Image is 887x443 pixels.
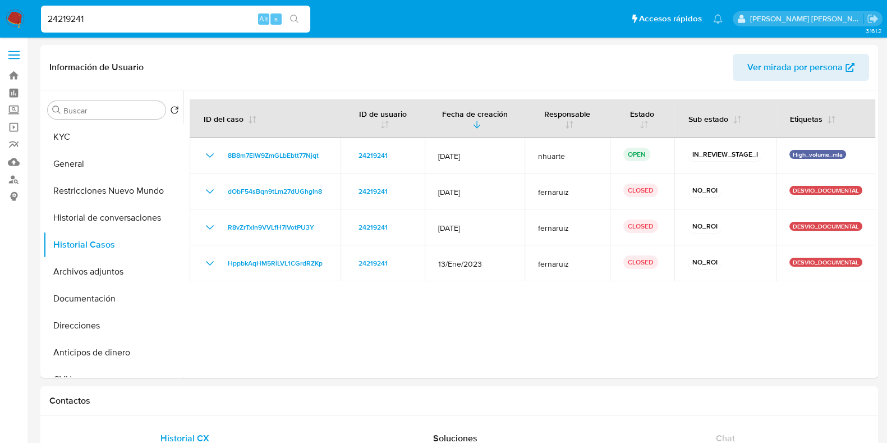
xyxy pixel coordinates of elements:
[52,106,61,115] button: Buscar
[43,150,183,177] button: General
[43,177,183,204] button: Restricciones Nuevo Mundo
[170,106,179,118] button: Volver al orden por defecto
[41,12,310,26] input: Buscar usuario o caso...
[750,13,863,24] p: noelia.huarte@mercadolibre.com
[63,106,161,116] input: Buscar
[867,13,879,25] a: Salir
[259,13,268,24] span: Alt
[49,62,144,73] h1: Información de Usuario
[43,339,183,366] button: Anticipos de dinero
[733,54,869,81] button: Ver mirada por persona
[274,13,278,24] span: s
[43,124,183,150] button: KYC
[747,54,843,81] span: Ver mirada por persona
[283,11,306,27] button: search-icon
[43,285,183,312] button: Documentación
[639,13,702,25] span: Accesos rápidos
[43,312,183,339] button: Direcciones
[713,14,723,24] a: Notificaciones
[43,366,183,393] button: CVU
[43,204,183,231] button: Historial de conversaciones
[43,231,183,258] button: Historial Casos
[43,258,183,285] button: Archivos adjuntos
[49,395,869,407] h1: Contactos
